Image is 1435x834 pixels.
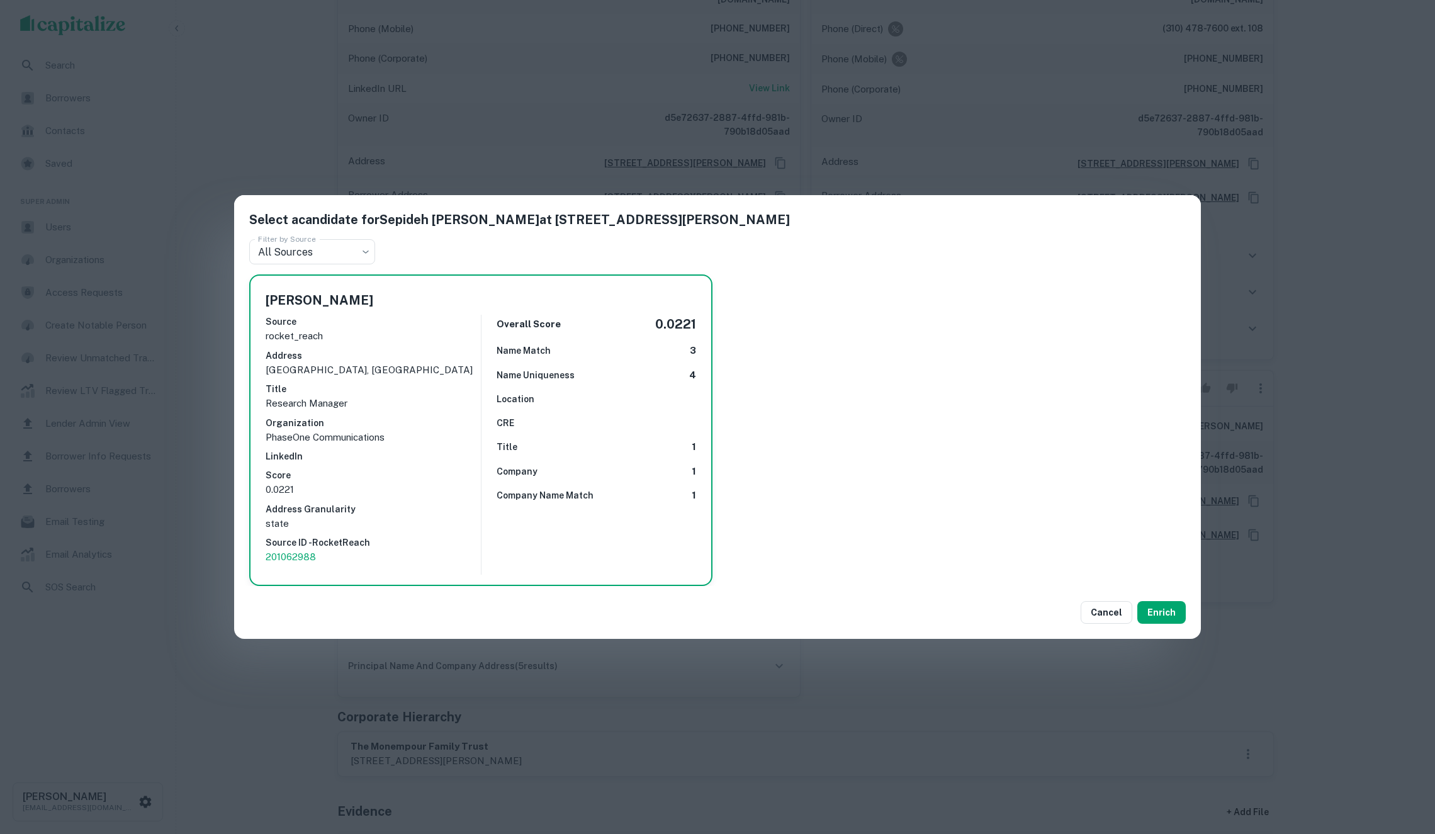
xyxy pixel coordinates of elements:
h6: Company [497,465,537,478]
h6: 3 [690,344,696,358]
div: All Sources [249,239,375,264]
h6: 1 [692,440,696,454]
h6: Name Uniqueness [497,368,575,382]
h6: CRE [497,416,514,430]
h6: Title [497,440,517,454]
h6: Source ID - RocketReach [266,536,481,549]
h5: Select a candidate for Sepideh [PERSON_NAME] at [STREET_ADDRESS][PERSON_NAME] [249,210,1186,229]
h6: Overall Score [497,317,561,332]
h6: Name Match [497,344,551,358]
h6: LinkedIn [266,449,481,463]
h6: Score [266,468,481,482]
h6: Location [497,392,534,406]
h5: [PERSON_NAME] [266,291,373,310]
h6: Address [266,349,481,363]
h6: 1 [692,488,696,503]
h5: 0.0221 [655,315,696,334]
h6: Address Granularity [266,502,481,516]
button: Cancel [1081,601,1132,624]
a: 201062988 [266,549,481,565]
p: state [266,516,481,531]
p: PhaseOne Communications [266,430,481,445]
h6: Company Name Match [497,488,594,502]
h6: Organization [266,416,481,430]
h6: Title [266,382,481,396]
label: Filter by Source [258,234,316,244]
p: [GEOGRAPHIC_DATA], [GEOGRAPHIC_DATA] [266,363,481,378]
h6: Source [266,315,481,329]
p: rocket_reach [266,329,481,344]
h6: 1 [692,465,696,479]
p: Research Manager [266,396,481,411]
h6: 4 [689,368,696,383]
button: Enrich [1137,601,1186,624]
iframe: Chat Widget [1372,733,1435,794]
p: 0.0221 [266,482,481,497]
